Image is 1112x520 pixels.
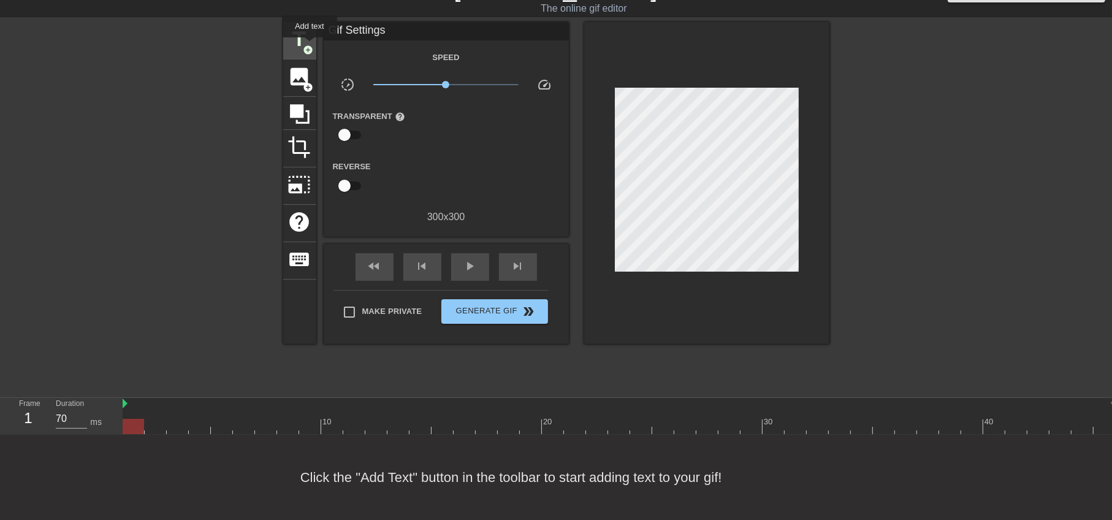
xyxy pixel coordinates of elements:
span: help [288,210,311,234]
span: fast_rewind [367,259,382,273]
span: double_arrow [521,304,536,319]
div: 30 [764,416,775,428]
div: 10 [322,416,333,428]
div: Gif Settings [324,22,569,40]
div: ms [90,416,102,429]
label: Reverse [333,161,371,173]
label: Speed [432,52,459,64]
span: photo_size_select_large [288,173,311,196]
span: title [288,28,311,51]
span: image [288,65,311,88]
label: Duration [56,400,84,408]
span: speed [537,77,552,92]
div: 1 [19,407,37,429]
div: 40 [984,416,996,428]
div: 300 x 300 [324,210,569,224]
span: crop [288,136,311,159]
label: Transparent [333,110,405,123]
span: add_circle [303,45,314,55]
div: 20 [543,416,554,428]
span: play_arrow [463,259,478,273]
span: slow_motion_video [340,77,355,92]
button: Generate Gif [441,299,547,324]
span: help [395,112,405,122]
span: skip_previous [415,259,430,273]
span: Make Private [362,305,422,318]
div: Frame [10,398,47,434]
span: keyboard [288,248,311,271]
div: The online gif editor [377,1,791,16]
span: Generate Gif [446,304,543,319]
span: add_circle [303,82,314,93]
span: skip_next [511,259,525,273]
